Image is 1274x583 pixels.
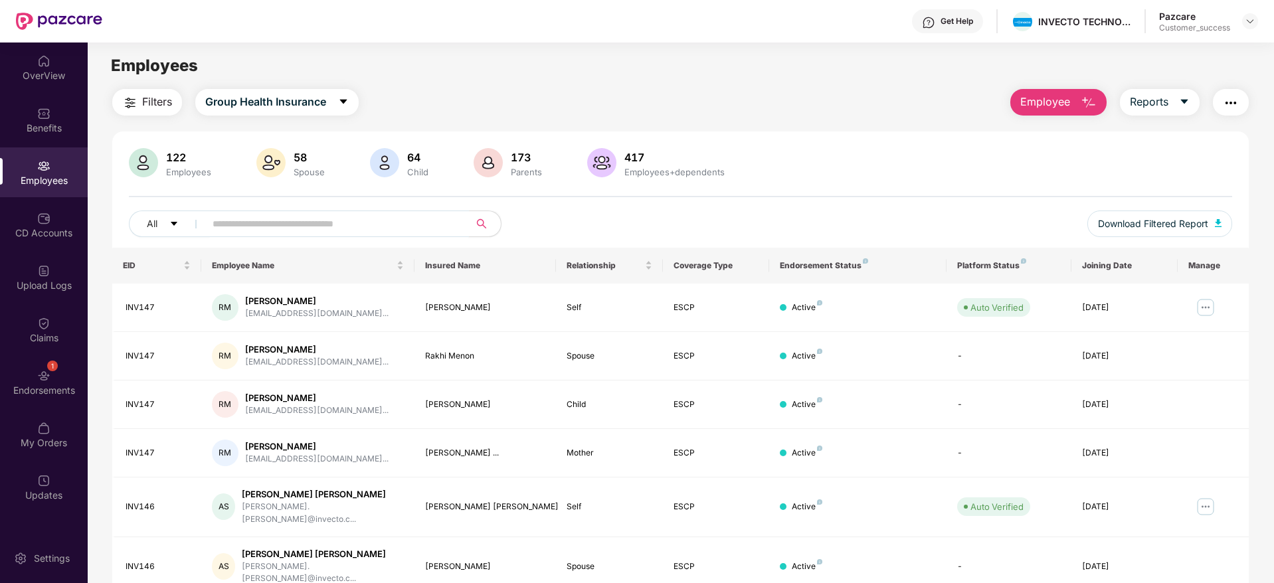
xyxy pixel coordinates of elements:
span: caret-down [1179,96,1190,108]
div: Spouse [567,350,652,363]
img: svg+xml;base64,PHN2ZyB4bWxucz0iaHR0cDovL3d3dy53My5vcmcvMjAwMC9zdmciIHdpZHRoPSIyNCIgaGVpZ2h0PSIyNC... [122,95,138,111]
div: ESCP [674,350,759,363]
div: RM [212,440,238,466]
div: RM [212,294,238,321]
img: svg+xml;base64,PHN2ZyB4bWxucz0iaHR0cDovL3d3dy53My5vcmcvMjAwMC9zdmciIHhtbG5zOnhsaW5rPSJodHRwOi8vd3... [1215,219,1222,227]
div: [PERSON_NAME].[PERSON_NAME]@invecto.c... [242,501,403,526]
div: Active [792,501,822,513]
div: [EMAIL_ADDRESS][DOMAIN_NAME]... [245,307,389,320]
div: [DATE] [1082,350,1167,363]
div: INV147 [126,301,191,314]
div: 1 [47,361,58,371]
img: svg+xml;base64,PHN2ZyBpZD0iU2V0dGluZy0yMHgyMCIgeG1sbnM9Imh0dHA6Ly93d3cudzMub3JnLzIwMDAvc3ZnIiB3aW... [14,552,27,565]
th: Coverage Type [663,248,769,284]
span: caret-down [169,219,179,230]
button: search [468,210,501,237]
div: Child [405,167,431,177]
div: INV146 [126,501,191,513]
div: INVECTO TECHNOLOGIES PRIVATE LIMITED [1038,15,1131,28]
div: Rakhi Menon [425,350,546,363]
img: svg+xml;base64,PHN2ZyBpZD0iVXBsb2FkX0xvZ3MiIGRhdGEtbmFtZT0iVXBsb2FkIExvZ3MiIHhtbG5zPSJodHRwOi8vd3... [37,264,50,278]
div: Active [792,301,822,314]
div: Auto Verified [970,301,1024,314]
img: svg+xml;base64,PHN2ZyBpZD0iSG9tZSIgeG1sbnM9Imh0dHA6Ly93d3cudzMub3JnLzIwMDAvc3ZnIiB3aWR0aD0iMjAiIG... [37,54,50,68]
th: Insured Name [414,248,557,284]
img: svg+xml;base64,PHN2ZyBpZD0iRHJvcGRvd24tMzJ4MzIiIHhtbG5zPSJodHRwOi8vd3d3LnczLm9yZy8yMDAwL3N2ZyIgd2... [1245,16,1255,27]
div: Mother [567,447,652,459]
span: Filters [142,94,172,110]
td: - [947,332,1071,380]
div: 122 [163,151,214,164]
img: manageButton [1195,297,1216,318]
div: [DATE] [1082,398,1167,411]
div: Settings [30,552,74,565]
th: Manage [1178,248,1249,284]
img: invecto.png [1013,18,1032,27]
div: 173 [508,151,545,164]
div: [EMAIL_ADDRESS][DOMAIN_NAME]... [245,453,389,465]
div: 58 [291,151,327,164]
img: svg+xml;base64,PHN2ZyB4bWxucz0iaHR0cDovL3d3dy53My5vcmcvMjAwMC9zdmciIHdpZHRoPSI4IiBoZWlnaHQ9IjgiIH... [1021,258,1026,264]
button: Reportscaret-down [1120,89,1200,116]
img: svg+xml;base64,PHN2ZyB4bWxucz0iaHR0cDovL3d3dy53My5vcmcvMjAwMC9zdmciIHhtbG5zOnhsaW5rPSJodHRwOi8vd3... [1081,95,1097,111]
div: ESCP [674,301,759,314]
div: [PERSON_NAME] [245,392,389,404]
div: INV146 [126,560,191,573]
img: New Pazcare Logo [16,13,102,30]
div: Active [792,447,822,459]
div: Get Help [941,16,973,27]
div: ESCP [674,560,759,573]
div: Endorsement Status [780,260,936,271]
div: Active [792,560,822,573]
div: Auto Verified [970,500,1024,513]
img: svg+xml;base64,PHN2ZyBpZD0iSGVscC0zMngzMiIgeG1sbnM9Imh0dHA6Ly93d3cudzMub3JnLzIwMDAvc3ZnIiB3aWR0aD... [922,16,935,29]
img: svg+xml;base64,PHN2ZyB4bWxucz0iaHR0cDovL3d3dy53My5vcmcvMjAwMC9zdmciIHhtbG5zOnhsaW5rPSJodHRwOi8vd3... [256,148,286,177]
div: [DATE] [1082,560,1167,573]
img: manageButton [1195,496,1216,517]
img: svg+xml;base64,PHN2ZyB4bWxucz0iaHR0cDovL3d3dy53My5vcmcvMjAwMC9zdmciIHhtbG5zOnhsaW5rPSJodHRwOi8vd3... [129,148,158,177]
div: [PERSON_NAME] [245,440,389,453]
img: svg+xml;base64,PHN2ZyB4bWxucz0iaHR0cDovL3d3dy53My5vcmcvMjAwMC9zdmciIHdpZHRoPSI4IiBoZWlnaHQ9IjgiIH... [863,258,868,264]
div: [PERSON_NAME] [425,560,546,573]
div: [PERSON_NAME] [PERSON_NAME] [242,488,403,501]
div: [DATE] [1082,501,1167,513]
div: Spouse [291,167,327,177]
div: Employees [163,167,214,177]
div: [EMAIL_ADDRESS][DOMAIN_NAME]... [245,356,389,369]
img: svg+xml;base64,PHN2ZyB4bWxucz0iaHR0cDovL3d3dy53My5vcmcvMjAwMC9zdmciIHdpZHRoPSI4IiBoZWlnaHQ9IjgiIH... [817,446,822,451]
div: Active [792,350,822,363]
span: search [468,218,494,229]
div: Customer_success [1159,23,1230,33]
div: [PERSON_NAME] [425,301,546,314]
div: [PERSON_NAME] [PERSON_NAME] [242,548,403,560]
div: Platform Status [957,260,1060,271]
div: ESCP [674,447,759,459]
img: svg+xml;base64,PHN2ZyB4bWxucz0iaHR0cDovL3d3dy53My5vcmcvMjAwMC9zdmciIHdpZHRoPSI4IiBoZWlnaHQ9IjgiIH... [817,300,822,305]
span: Employees [111,56,198,75]
span: All [147,216,157,231]
div: Child [567,398,652,411]
div: ESCP [674,501,759,513]
img: svg+xml;base64,PHN2ZyB4bWxucz0iaHR0cDovL3d3dy53My5vcmcvMjAwMC9zdmciIHhtbG5zOnhsaW5rPSJodHRwOi8vd3... [474,148,503,177]
span: Employee Name [212,260,394,271]
div: ESCP [674,398,759,411]
img: svg+xml;base64,PHN2ZyB4bWxucz0iaHR0cDovL3d3dy53My5vcmcvMjAwMC9zdmciIHdpZHRoPSI4IiBoZWlnaHQ9IjgiIH... [817,397,822,402]
div: 64 [405,151,431,164]
button: Allcaret-down [129,210,210,237]
span: Employee [1020,94,1070,110]
div: [PERSON_NAME] [245,343,389,356]
th: Relationship [556,248,662,284]
img: svg+xml;base64,PHN2ZyBpZD0iTXlfT3JkZXJzIiBkYXRhLW5hbWU9Ik15IE9yZGVycyIgeG1sbnM9Imh0dHA6Ly93d3cudz... [37,422,50,435]
button: Filters [112,89,182,116]
img: svg+xml;base64,PHN2ZyB4bWxucz0iaHR0cDovL3d3dy53My5vcmcvMjAwMC9zdmciIHdpZHRoPSI4IiBoZWlnaHQ9IjgiIH... [817,349,822,354]
img: svg+xml;base64,PHN2ZyB4bWxucz0iaHR0cDovL3d3dy53My5vcmcvMjAwMC9zdmciIHhtbG5zOnhsaW5rPSJodHRwOi8vd3... [370,148,399,177]
span: EID [123,260,181,271]
div: INV147 [126,398,191,411]
div: INV147 [126,350,191,363]
button: Employee [1010,89,1107,116]
div: AS [212,493,236,520]
img: svg+xml;base64,PHN2ZyBpZD0iQmVuZWZpdHMiIHhtbG5zPSJodHRwOi8vd3d3LnczLm9yZy8yMDAwL3N2ZyIgd2lkdGg9Ij... [37,107,50,120]
div: Self [567,301,652,314]
div: Self [567,501,652,513]
th: Employee Name [201,248,414,284]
